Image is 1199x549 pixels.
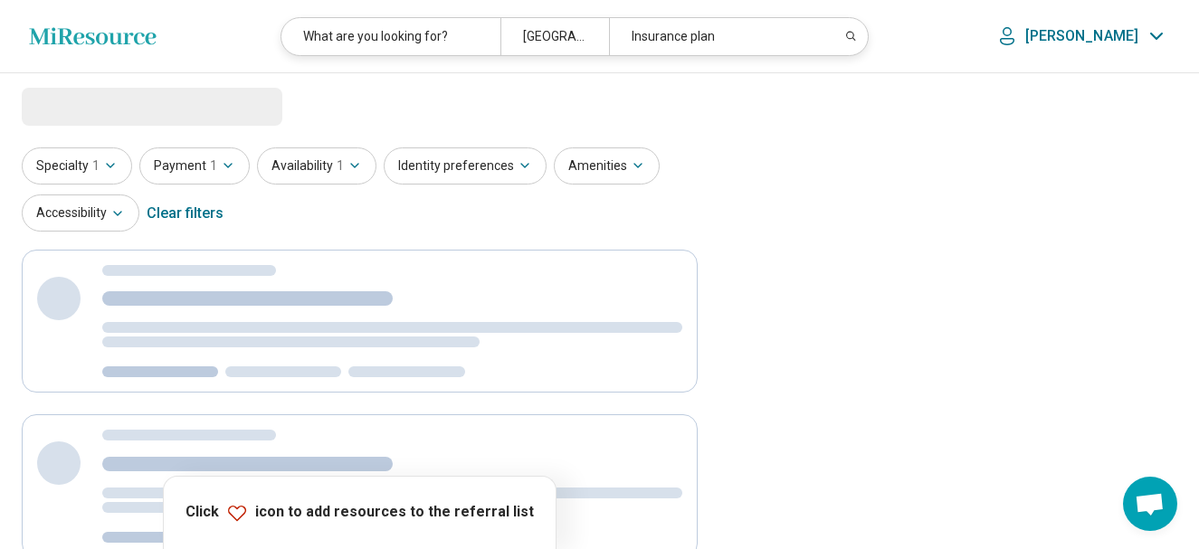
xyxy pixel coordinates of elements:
button: Amenities [554,147,660,185]
button: Specialty1 [22,147,132,185]
div: [GEOGRAPHIC_DATA], OH 44242 [500,18,610,55]
button: Availability1 [257,147,376,185]
div: What are you looking for? [281,18,500,55]
p: Click icon to add resources to the referral list [186,502,534,524]
button: Accessibility [22,194,139,232]
div: Insurance plan [609,18,827,55]
button: Payment1 [139,147,250,185]
div: Clear filters [147,192,224,235]
div: Open chat [1123,477,1177,531]
span: 1 [92,156,100,175]
span: 1 [210,156,217,175]
button: Identity preferences [384,147,547,185]
p: [PERSON_NAME] [1025,27,1138,45]
span: 1 [337,156,344,175]
span: Loading... [22,88,174,124]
